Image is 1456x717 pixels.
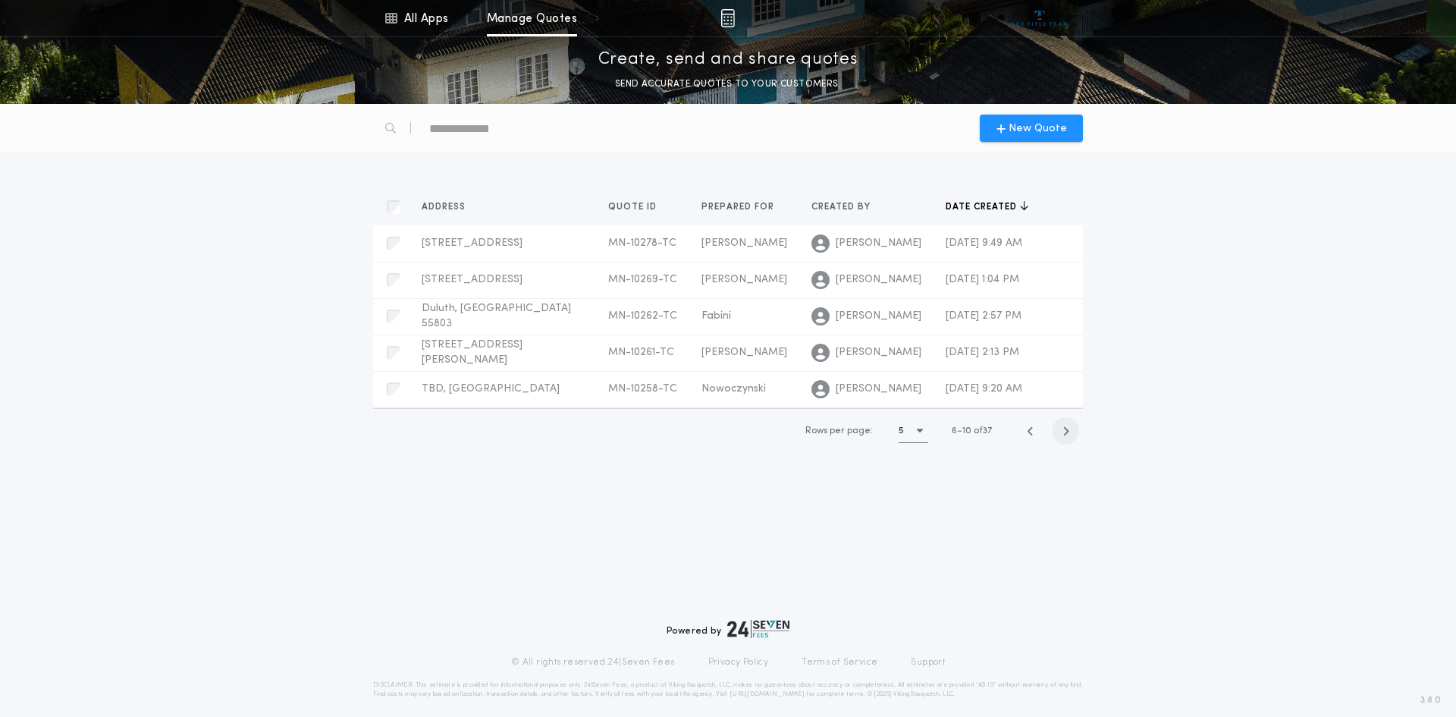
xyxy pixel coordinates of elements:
a: Privacy Policy [708,656,769,668]
span: [PERSON_NAME] [836,382,921,397]
span: [PERSON_NAME] [836,345,921,360]
span: Prepared for [701,201,777,213]
span: [DATE] 2:57 PM [946,310,1021,322]
span: Created by [811,201,874,213]
button: Created by [811,200,882,215]
span: [PERSON_NAME] [836,236,921,251]
span: [STREET_ADDRESS][PERSON_NAME] [422,339,522,366]
span: MN-10278-TC [608,237,676,249]
span: New Quote [1009,121,1067,137]
button: Quote ID [608,200,668,215]
span: [DATE] 9:49 AM [946,237,1022,249]
span: Duluth, [GEOGRAPHIC_DATA] 55803 [422,303,571,329]
a: [URL][DOMAIN_NAME] [730,691,805,697]
span: MN-10269-TC [608,274,677,285]
img: img [720,9,735,27]
span: 3.8.0 [1420,693,1441,707]
span: of 37 [974,424,992,438]
span: [STREET_ADDRESS] [422,237,522,249]
span: MN-10261-TC [608,347,674,358]
button: 5 [899,419,928,443]
span: [STREET_ADDRESS] [422,274,522,285]
p: SEND ACCURATE QUOTES TO YOUR CUSTOMERS. [615,77,841,92]
span: MN-10262-TC [608,310,677,322]
a: Support [911,656,945,668]
span: Date created [946,201,1020,213]
span: TBD, [GEOGRAPHIC_DATA] [422,383,560,395]
span: MN-10258-TC [608,383,677,395]
button: Address [422,200,477,215]
span: Nowoczynski [701,383,766,395]
span: Rows per page: [805,426,873,436]
img: logo [727,620,789,638]
img: vs-icon [1012,11,1068,26]
span: Fabini [701,310,731,322]
span: [PERSON_NAME] [701,347,787,358]
p: © All rights reserved. 24|Seven Fees [511,656,675,668]
span: 10 [962,426,971,436]
span: Address [422,201,469,213]
a: Terms of Service [802,656,877,668]
div: Powered by [667,620,789,638]
span: [DATE] 9:20 AM [946,383,1022,395]
span: [PERSON_NAME] [836,272,921,288]
span: [PERSON_NAME] [836,309,921,324]
button: New Quote [980,115,1083,142]
span: [DATE] 2:13 PM [946,347,1019,358]
span: [PERSON_NAME] [701,237,787,249]
span: Quote ID [608,201,660,213]
span: 6 [952,426,957,436]
span: [DATE] 1:04 PM [946,274,1019,285]
button: Date created [946,200,1028,215]
h1: 5 [899,423,904,439]
p: DISCLAIMER: This estimate is provided for informational purposes only. 24|Seven Fees, a product o... [373,681,1083,699]
span: [PERSON_NAME] [701,274,787,285]
p: Create, send and share quotes [598,48,858,72]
